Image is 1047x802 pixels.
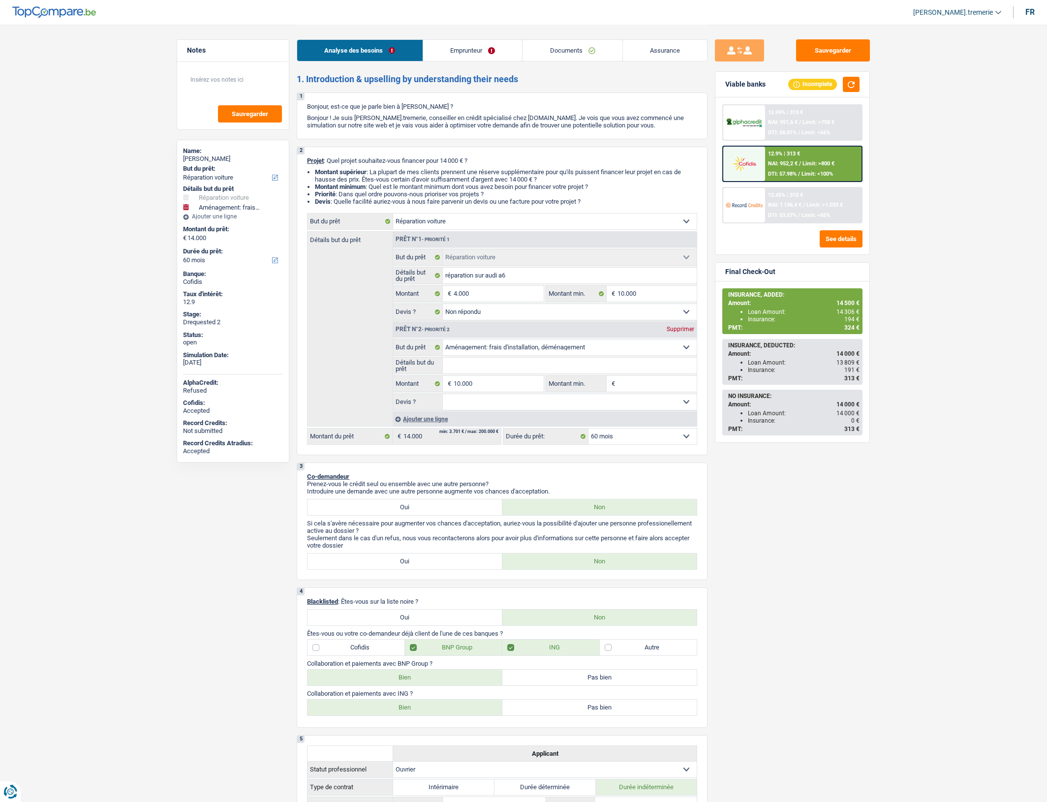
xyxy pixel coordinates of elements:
[726,117,762,128] img: AlphaCredit
[844,375,860,382] span: 313 €
[801,212,830,218] span: Limit: <65%
[836,300,860,307] span: 14 500 €
[187,46,279,55] h5: Notes
[297,736,305,743] div: 5
[798,171,800,177] span: /
[788,79,837,90] div: Incomplete
[393,326,452,333] div: Prêt n°2
[802,119,834,125] span: Limit: >750 €
[183,147,283,155] div: Name:
[623,40,708,61] a: Assurance
[726,196,762,214] img: Record Credits
[844,426,860,432] span: 313 €
[728,426,860,432] div: PMT:
[728,393,860,400] div: NO INSURANCE:
[315,190,336,198] strong: Priorité
[308,761,393,777] th: Statut professionnel
[502,700,697,715] label: Pas bien
[546,286,606,302] label: Montant min.
[728,291,860,298] div: INSURANCE, ADDED:
[183,447,283,455] div: Accepted
[393,376,443,392] label: Montant
[768,119,798,125] span: NAI: 951,6 €
[393,268,443,283] label: Détails but du prêt
[748,367,860,373] div: Insurance:
[308,499,502,515] label: Oui
[768,202,801,208] span: NAI: 1 136,4 €
[439,430,498,434] div: min: 3.701 € / max: 200.000 €
[728,300,860,307] div: Amount:
[393,286,443,302] label: Montant
[307,114,697,129] p: Bonjour ! Je suis [PERSON_NAME].tremerie, conseiller en crédit spécialisé chez [DOMAIN_NAME]. Je ...
[183,298,283,306] div: 12.9
[393,358,443,373] label: Détails but du prêt
[844,324,860,331] span: 324 €
[297,93,305,100] div: 1
[423,40,523,61] a: Emprunteur
[183,399,283,407] div: Cofidis:
[820,230,862,247] button: See details
[307,660,697,667] p: Collaboration et paiements avec BNP Group ?
[596,779,697,795] label: Durée indéterminée
[307,103,697,110] p: Bonjour, est-ce que je parle bien à [PERSON_NAME] ?
[836,359,860,366] span: 13 809 €
[768,212,797,218] span: DTI: 53.57%
[183,310,283,318] div: Stage:
[297,74,708,85] h2: 1. Introduction & upselling by understanding their needs
[308,670,502,685] label: Bien
[393,339,443,355] label: But du prêt
[494,779,596,795] label: Durée déterminée
[183,419,283,427] div: Record Credits:
[502,610,697,625] label: Non
[799,160,801,167] span: /
[836,350,860,357] span: 14 000 €
[844,316,860,323] span: 194 €
[1025,7,1035,17] div: fr
[297,463,305,470] div: 3
[307,157,697,164] p: : Quel projet souhaitez-vous financer pour 14 000 € ?
[502,554,697,569] label: Non
[218,105,282,123] button: Sauvegarder
[297,588,305,595] div: 4
[768,129,797,136] span: DTI: 58.01%
[183,379,283,387] div: AlphaCredit:
[12,6,96,18] img: TopCompare Logo
[308,232,393,243] label: Détails but du prêt
[307,473,349,480] span: Co-demandeur
[801,171,833,177] span: Limit: <100%
[308,700,502,715] label: Bien
[836,410,860,417] span: 14 000 €
[748,417,860,424] div: Insurance:
[393,745,697,761] th: Applicant
[308,554,502,569] label: Oui
[308,779,393,795] th: Type de contrat
[393,249,443,265] label: But du prêt
[905,4,1001,21] a: [PERSON_NAME].tremerie
[728,350,860,357] div: Amount:
[728,375,860,382] div: PMT:
[232,111,268,117] span: Sauvegarder
[443,286,454,302] span: €
[748,410,860,417] div: Loan Amount:
[768,151,800,157] div: 12.9% | 313 €
[768,171,797,177] span: DTI: 57.98%
[183,213,283,220] div: Ajouter une ligne
[393,429,403,444] span: €
[802,160,834,167] span: Limit: >800 €
[307,534,697,549] p: Seulement dans le cas d'un refus, nous vous recontacterons alors pour avoir plus d'informations s...
[728,324,860,331] div: PMT:
[297,147,305,154] div: 2
[183,270,283,278] div: Banque:
[803,202,805,208] span: /
[183,185,283,193] div: Détails but du prêt
[307,157,324,164] span: Projet
[307,488,697,495] p: Introduire une demande avec une autre personne augmente vos chances d'acceptation.
[768,109,803,116] div: 12.99% | 313 €
[799,119,801,125] span: /
[748,316,860,323] div: Insurance:
[443,376,454,392] span: €
[308,640,405,655] label: Cofidis
[844,367,860,373] span: 191 €
[393,779,494,795] label: Intérimaire
[393,412,697,426] div: Ajouter une ligne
